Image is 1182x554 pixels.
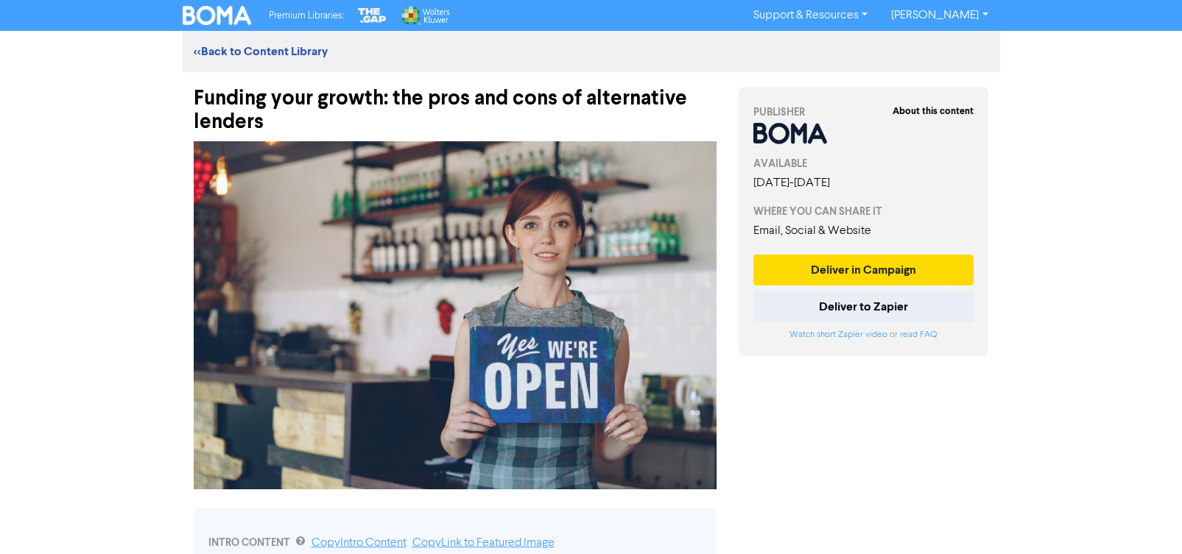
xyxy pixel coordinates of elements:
img: BOMA Logo [183,6,252,25]
div: or [753,328,974,341]
a: Support & Resources [742,4,879,27]
span: Premium Libraries: [269,11,344,21]
div: PUBLISHER [753,104,974,120]
div: INTRO CONTENT [208,534,702,552]
a: Watch short Zapier video [789,330,887,339]
a: Copy Intro Content [312,537,407,549]
img: Wolters Kluwer [400,6,450,25]
div: AVAILABLE [753,156,974,171]
div: WHERE YOU CAN SHARE IT [753,204,974,219]
a: <<Back to Content Library [194,44,328,59]
img: The Gap [356,6,388,25]
div: [DATE] - [DATE] [753,174,974,192]
a: Copy Link to Featured Image [412,537,555,549]
a: [PERSON_NAME] [879,4,999,27]
button: Deliver in Campaign [753,255,974,285]
a: read FAQ [900,330,937,339]
div: Funding your growth: the pros and cons of alternative lenders [194,72,717,134]
strong: About this content [893,105,974,117]
div: Email, Social & Website [753,222,974,240]
button: Deliver to Zapier [753,291,974,322]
